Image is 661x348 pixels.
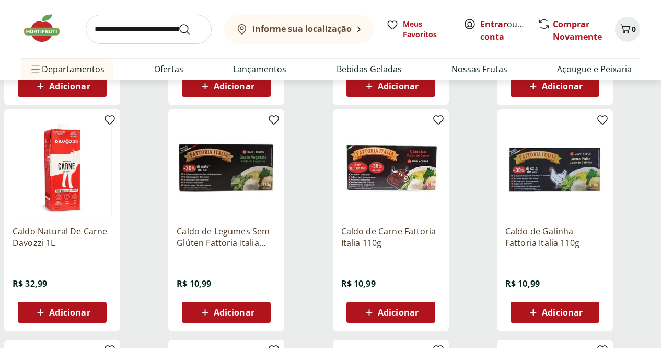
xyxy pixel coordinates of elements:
button: Submit Search [178,23,203,36]
button: Adicionar [511,302,599,323]
button: Adicionar [511,76,599,97]
a: Ofertas [154,63,183,75]
span: Adicionar [378,82,419,91]
a: Nossas Frutas [451,63,507,75]
span: 0 [632,24,636,34]
a: Caldo Natural De Carne Davozzi 1L [13,226,112,249]
span: Meus Favoritos [403,19,451,40]
img: Caldo Natural De Carne Davozzi 1L [13,118,112,217]
img: Caldo de Carne Fattoria Italia 110g [341,118,440,217]
button: Adicionar [182,76,271,97]
button: Adicionar [18,302,107,323]
span: R$ 10,99 [177,278,211,289]
img: Hortifruti [21,13,73,44]
b: Informe sua localização [252,23,352,35]
span: Adicionar [214,82,254,91]
a: Meus Favoritos [386,19,451,40]
span: Adicionar [378,308,419,317]
span: Adicionar [542,308,583,317]
button: Informe sua localização [224,15,374,44]
a: Caldo de Carne Fattoria Italia 110g [341,226,440,249]
a: Entrar [480,18,507,30]
span: R$ 10,99 [505,278,540,289]
span: Adicionar [214,308,254,317]
a: Criar conta [480,18,538,42]
button: Menu [29,57,42,82]
button: Adicionar [18,76,107,97]
a: Caldo de Galinha Fattoria Italia 110g [505,226,605,249]
span: ou [480,18,527,43]
span: Adicionar [49,308,90,317]
a: Açougue e Peixaria [557,63,632,75]
a: Bebidas Geladas [337,63,402,75]
a: Comprar Novamente [553,18,602,42]
span: Adicionar [542,82,583,91]
a: Caldo de Legumes Sem Glúten Fattoria Italia 110g [177,226,276,249]
button: Adicionar [346,302,435,323]
span: R$ 10,99 [341,278,376,289]
input: search [86,15,212,44]
span: Departamentos [29,57,105,82]
a: Lançamentos [233,63,286,75]
span: R$ 32,99 [13,278,47,289]
span: Adicionar [49,82,90,91]
img: Caldo de Legumes Sem Glúten Fattoria Italia 110g [177,118,276,217]
img: Caldo de Galinha Fattoria Italia 110g [505,118,605,217]
button: Adicionar [346,76,435,97]
button: Carrinho [615,17,640,42]
button: Adicionar [182,302,271,323]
